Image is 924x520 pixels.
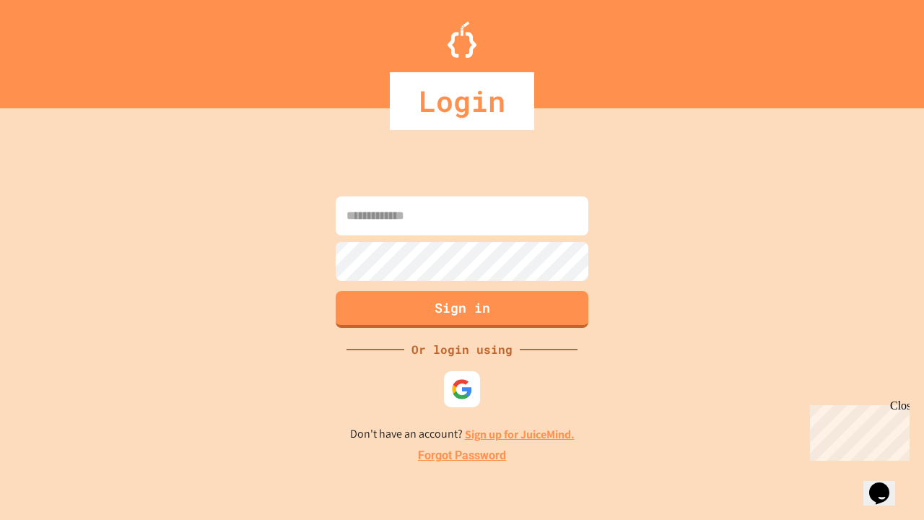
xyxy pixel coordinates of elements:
a: Sign up for JuiceMind. [465,427,575,442]
img: Logo.svg [448,22,476,58]
div: Login [390,72,534,130]
p: Don't have an account? [350,425,575,443]
button: Sign in [336,291,588,328]
a: Forgot Password [418,447,506,464]
iframe: chat widget [804,399,910,461]
iframe: chat widget [863,462,910,506]
div: Chat with us now!Close [6,6,100,92]
img: google-icon.svg [451,378,473,400]
div: Or login using [404,341,520,358]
